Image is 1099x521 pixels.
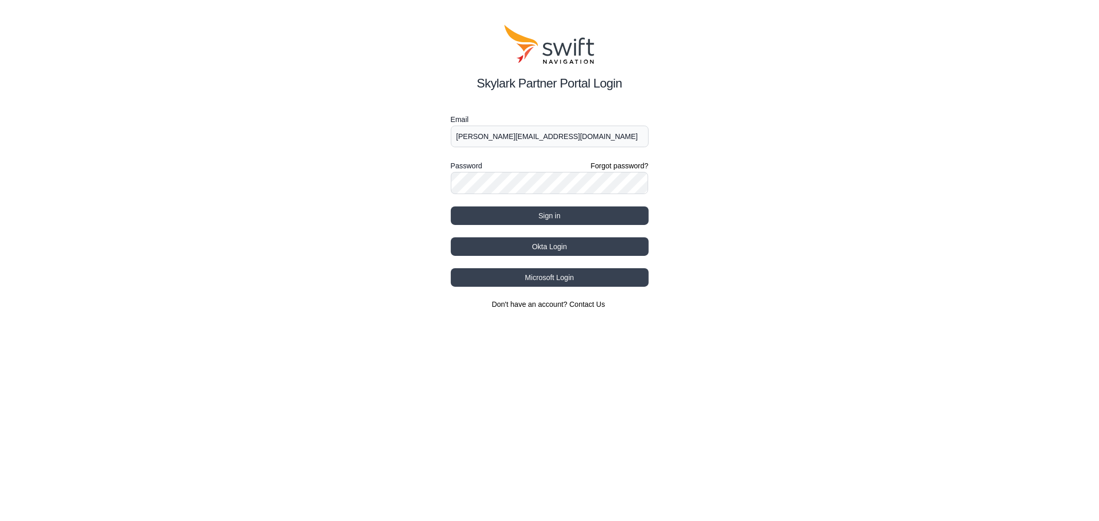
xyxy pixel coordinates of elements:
h2: Skylark Partner Portal Login [451,74,649,93]
section: Don't have an account? [451,299,649,309]
label: Password [451,160,482,172]
a: Forgot password? [590,161,648,171]
label: Email [451,113,649,126]
button: Sign in [451,206,649,225]
button: Microsoft Login [451,268,649,287]
a: Contact Us [569,300,605,308]
button: Okta Login [451,237,649,256]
